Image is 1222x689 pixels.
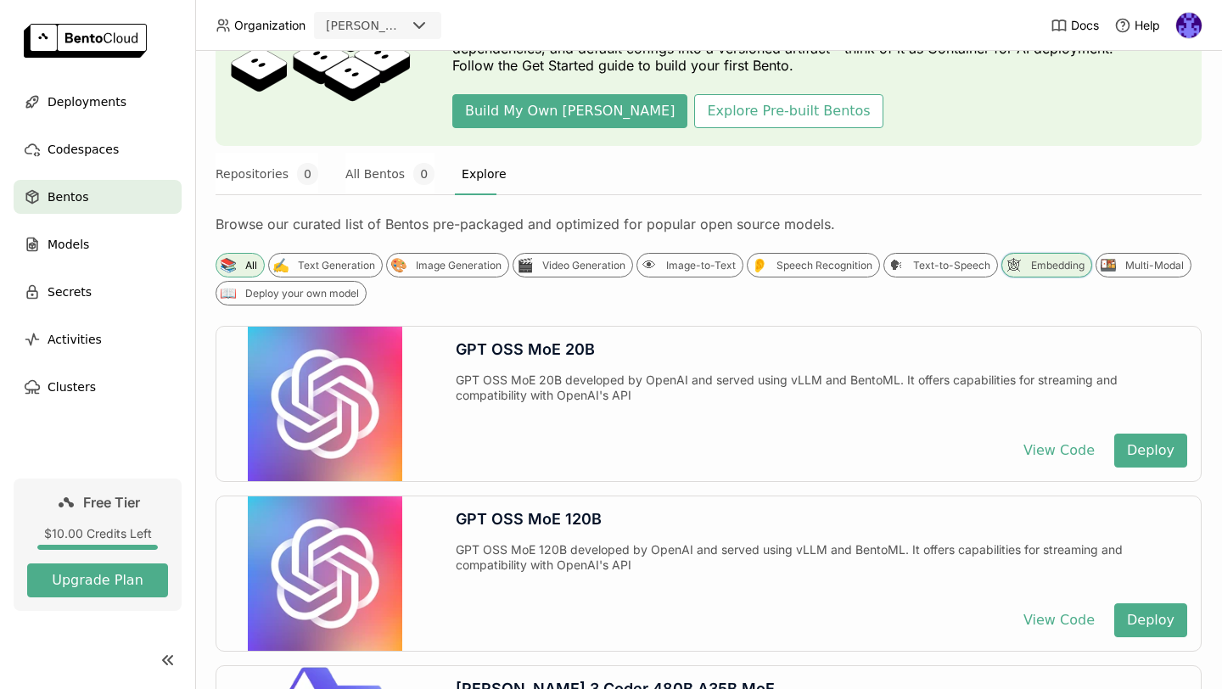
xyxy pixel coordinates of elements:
[272,256,289,274] div: ✍️
[14,479,182,611] a: Free Tier$10.00 Credits LeftUpgrade Plan
[694,94,883,128] button: Explore Pre-built Bentos
[1114,603,1187,637] button: Deploy
[1114,17,1160,34] div: Help
[452,94,687,128] button: Build My Own [PERSON_NAME]
[245,259,257,272] div: All
[1099,256,1117,274] div: 🍱
[1135,18,1160,33] span: Help
[219,284,237,302] div: 📖
[1125,259,1184,272] div: Multi-Modal
[1071,18,1099,33] span: Docs
[248,327,402,481] img: GPT OSS MoE 20B
[48,187,88,207] span: Bentos
[1011,434,1107,468] button: View Code
[1031,259,1085,272] div: Embedding
[14,85,182,119] a: Deployments
[216,216,1202,232] div: Browse our curated list of Bentos pre-packaged and optimized for popular open source models.
[216,281,367,305] div: 📖Deploy your own model
[326,17,406,34] div: [PERSON_NAME]
[416,259,502,272] div: Image Generation
[234,18,305,33] span: Organization
[14,322,182,356] a: Activities
[1005,256,1023,274] div: 🕸
[542,259,625,272] div: Video Generation
[390,256,407,274] div: 🎨
[27,526,168,541] div: $10.00 Credits Left
[456,340,1187,359] div: GPT OSS MoE 20B
[48,282,92,302] span: Secrets
[456,373,1187,420] div: GPT OSS MoE 20B developed by OpenAI and served using vLLM and BentoML. It offers capabilities for...
[513,253,633,277] div: 🎬Video Generation
[345,153,434,195] button: All Bentos
[216,253,265,277] div: 📚All
[462,153,507,195] button: Explore
[219,256,237,274] div: 📚
[48,92,126,112] span: Deployments
[456,542,1187,590] div: GPT OSS MoE 120B developed by OpenAI and served using vLLM and BentoML. It offers capabilities fo...
[27,563,168,597] button: Upgrade Plan
[883,253,998,277] div: 🗣Text-to-Speech
[14,370,182,404] a: Clusters
[1001,253,1092,277] div: 🕸Embedding
[747,253,880,277] div: 👂Speech Recognition
[48,377,96,397] span: Clusters
[14,180,182,214] a: Bentos
[1051,17,1099,34] a: Docs
[386,253,509,277] div: 🎨Image Generation
[14,275,182,309] a: Secrets
[913,259,990,272] div: Text-to-Speech
[636,253,743,277] div: 👁Image-to-Text
[640,256,658,274] div: 👁
[407,18,409,35] input: Selected gloria.
[298,259,375,272] div: Text Generation
[14,227,182,261] a: Models
[83,494,140,511] span: Free Tier
[297,163,318,185] span: 0
[887,256,905,274] div: 🗣
[268,253,383,277] div: ✍️Text Generation
[48,234,89,255] span: Models
[516,256,534,274] div: 🎬
[413,163,434,185] span: 0
[1176,13,1202,38] img: Gloria Rusenova
[248,496,402,651] img: GPT OSS MoE 120B
[245,287,359,300] div: Deploy your own model
[48,329,102,350] span: Activities
[666,259,736,272] div: Image-to-Text
[24,24,147,58] img: logo
[1114,434,1187,468] button: Deploy
[456,510,1187,529] div: GPT OSS MoE 120B
[776,259,872,272] div: Speech Recognition
[48,139,119,160] span: Codespaces
[216,153,318,195] button: Repositories
[14,132,182,166] a: Codespaces
[750,256,768,274] div: 👂
[1096,253,1191,277] div: 🍱Multi-Modal
[1011,603,1107,637] button: View Code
